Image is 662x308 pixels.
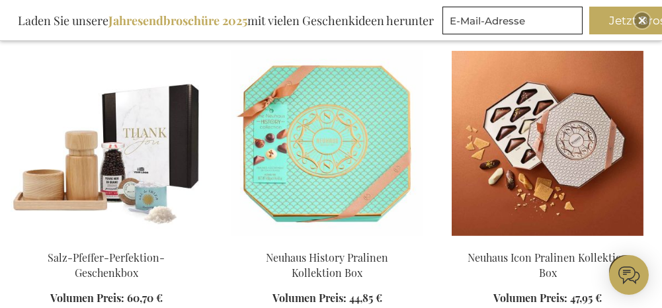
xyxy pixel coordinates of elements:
a: Neuhaus History Pralinen Kollektion Box [231,233,423,246]
div: Laden Sie unsere mit vielen Geschenkideen herunter [12,7,440,34]
form: marketing offers and promotions [442,7,587,38]
img: Neuhaus Icon Pralinen Kollektion Box [452,51,643,236]
img: Neuhaus History Pralinen Kollektion Box [231,51,423,236]
span: 60,70 € [127,291,163,305]
a: Volumen Preis: 60,70 € [50,291,163,306]
span: 44,85 € [349,291,382,305]
input: E-Mail-Adresse [442,7,583,34]
div: Close [634,13,650,28]
b: Jahresendbroschüre 2025 [108,13,247,28]
a: Salt & Pepper Perfection Gift Box [11,233,202,246]
a: Salz-Pfeffer-Perfektion-Geschenkbox [48,250,165,280]
img: Close [638,17,646,24]
span: Volumen Preis: [50,291,124,305]
span: Volumen Preis: [272,291,347,305]
iframe: belco-activator-frame [609,255,649,295]
img: Salt & Pepper Perfection Gift Box [11,51,202,236]
a: Volumen Preis: 44,85 € [272,291,382,306]
a: Neuhaus History Pralinen Kollektion Box [266,250,388,280]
